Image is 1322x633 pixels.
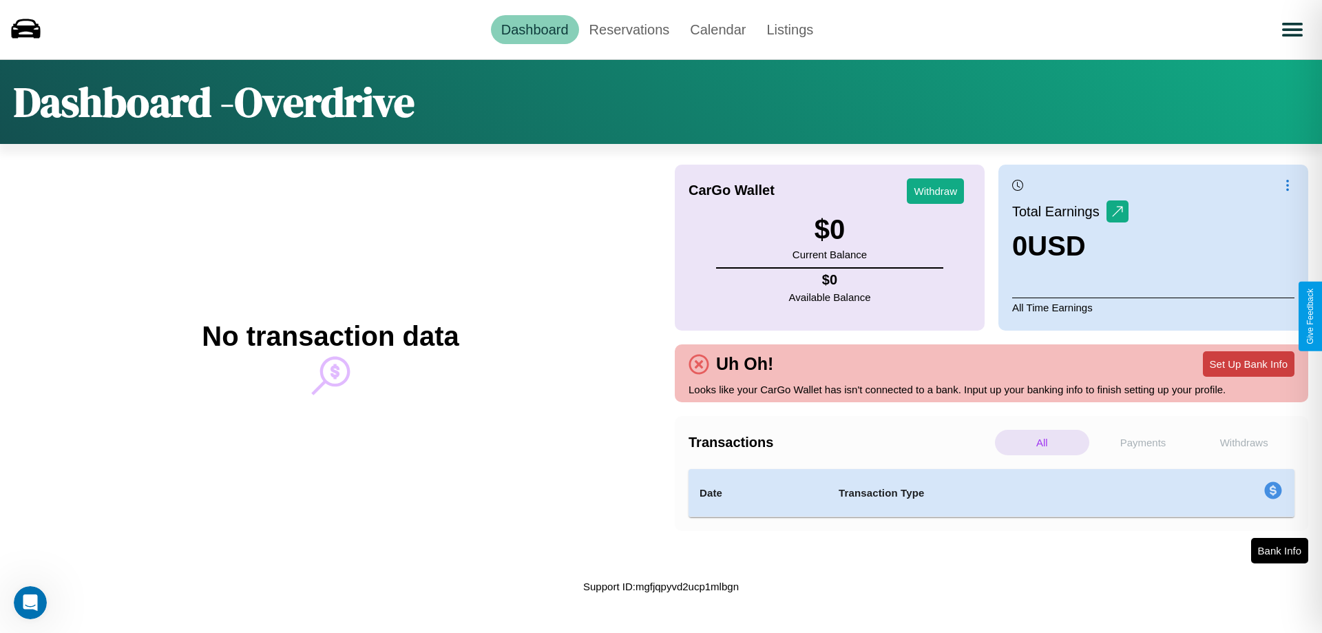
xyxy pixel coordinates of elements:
[491,15,579,44] a: Dashboard
[1203,351,1294,377] button: Set Up Bank Info
[839,485,1151,501] h4: Transaction Type
[14,586,47,619] iframe: Intercom live chat
[789,272,871,288] h4: $ 0
[680,15,756,44] a: Calendar
[689,469,1294,517] table: simple table
[789,288,871,307] p: Available Balance
[202,321,459,352] h2: No transaction data
[793,214,867,245] h3: $ 0
[709,354,780,374] h4: Uh Oh!
[1251,538,1308,563] button: Bank Info
[1197,430,1291,455] p: Withdraws
[583,577,739,596] p: Support ID: mgfjqpyvd2ucp1mlbgn
[756,15,823,44] a: Listings
[793,245,867,264] p: Current Balance
[1012,298,1294,317] p: All Time Earnings
[1012,199,1106,224] p: Total Earnings
[689,380,1294,399] p: Looks like your CarGo Wallet has isn't connected to a bank. Input up your banking info to finish ...
[1305,289,1315,344] div: Give Feedback
[579,15,680,44] a: Reservations
[700,485,817,501] h4: Date
[1012,231,1129,262] h3: 0 USD
[689,183,775,198] h4: CarGo Wallet
[689,435,992,450] h4: Transactions
[14,74,415,130] h1: Dashboard - Overdrive
[907,178,964,204] button: Withdraw
[1273,10,1312,49] button: Open menu
[995,430,1089,455] p: All
[1096,430,1190,455] p: Payments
